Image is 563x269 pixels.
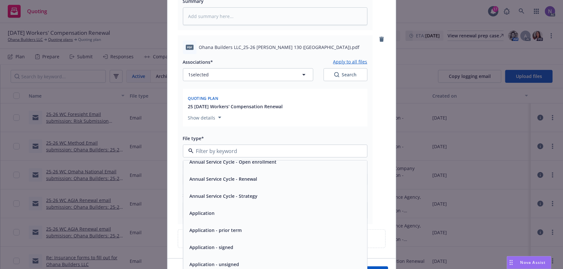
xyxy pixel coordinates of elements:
span: pdf [186,45,194,50]
span: Ohana Builders LLC_25-26 [PERSON_NAME] 130 ([GEOGRAPHIC_DATA]).pdf [199,44,360,51]
div: Search [334,72,357,78]
span: File type* [183,135,204,141]
button: Application - unsigned [190,261,239,268]
button: Application [190,210,215,216]
button: Application - signed [190,244,234,251]
div: Upload new files [178,229,386,248]
span: Nova Assist [520,260,546,265]
button: 1selected [183,68,313,81]
button: Apply to all files [333,58,367,66]
button: Application - prior term [190,227,242,234]
button: Nova Assist [507,256,551,269]
a: remove [378,35,386,43]
svg: Search [334,72,339,77]
span: Associations* [183,59,213,65]
button: Annual Service Cycle - Strategy [190,193,258,199]
span: Quoting plan [188,96,218,101]
div: Drag to move [507,256,515,269]
input: Filter by keyword [194,147,354,155]
button: SearchSearch [324,68,367,81]
button: 25 [DATE] Workers' Compensation Renewal [188,103,283,110]
button: Annual Service Cycle - Renewal [190,176,257,182]
button: Annual Service Cycle - Open enrollment [190,159,277,165]
span: 1 selected [188,71,209,78]
button: Show details [186,114,224,121]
